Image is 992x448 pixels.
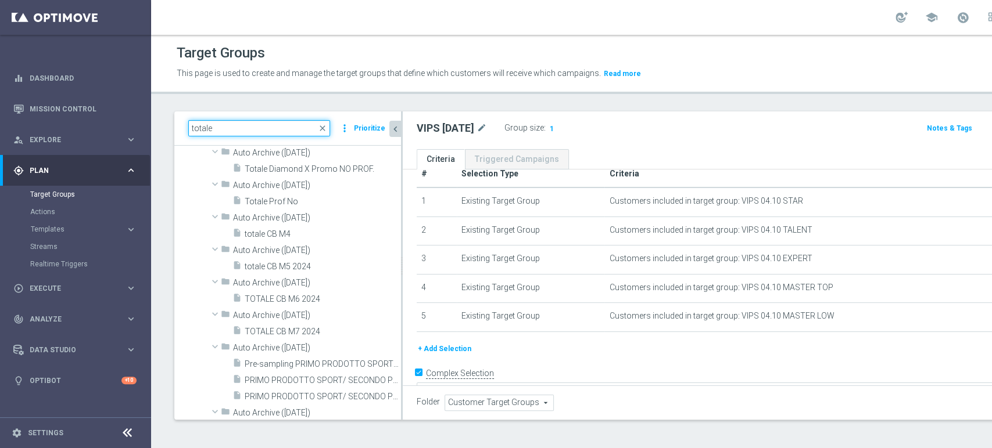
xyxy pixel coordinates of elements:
i: insert_drive_file [232,228,242,241]
td: Existing Target Group [457,274,604,303]
span: Auto Archive (2025-01-06) [233,408,401,418]
button: gps_fixed Plan keyboard_arrow_right [13,166,137,175]
button: Mission Control [13,104,137,114]
span: PRIMO PRODOTTO SPORT/ SECONDO PRODOTTO CASINO&#x27; INCIDENZA CASINO&#x27; SUL GGR TOTALE DI M06 ... [245,375,401,385]
div: Target Groups [30,186,150,203]
i: folder [221,212,230,225]
button: Templates keyboard_arrow_right [30,225,137,234]
td: 3 [417,245,457,274]
i: keyboard_arrow_right [126,134,137,145]
div: Streams [30,238,150,255]
div: Templates [30,221,150,238]
span: Plan [30,167,126,174]
span: Customers included in target group: VIPS 04.10 STAR [609,196,803,206]
span: TOTALE CB M6 2024 [245,294,401,304]
span: Analyze [30,316,126,323]
h2: VIPS [DATE] [417,121,474,135]
span: Data Studio [30,346,126,353]
span: 1 [549,124,555,135]
button: Read more [603,67,642,80]
i: insert_drive_file [232,261,242,274]
div: Explore [13,135,126,145]
a: Settings [28,429,63,436]
div: Execute [13,283,126,294]
span: close [318,124,327,133]
span: Criteria [609,169,639,178]
a: Dashboard [30,63,137,93]
a: Optibot [30,365,121,396]
span: Auto Archive (2024-07-23) [233,148,401,158]
span: Auto Archive (2025-01-05) [233,343,401,353]
button: Prioritize [352,121,387,136]
span: Pre-sampling PRIMO PRODOTTO SPORT/ SECONDO PRODOTTO CASINO&#x27; INCIDENZA CASINO&#x27; SUL GGR T... [245,359,401,369]
span: Customers included in target group: VIPS 04.10 EXPERT [609,254,812,263]
button: track_changes Analyze keyboard_arrow_right [13,315,137,324]
span: This page is used to create and manage the target groups that define which customers will receive... [177,68,601,78]
a: Triggered Campaigns [465,149,569,169]
i: play_circle_outline [13,283,24,294]
button: lightbulb Optibot +10 [13,376,137,385]
div: play_circle_outline Execute keyboard_arrow_right [13,284,137,293]
i: folder [221,309,230,323]
label: Group size [504,123,544,133]
i: chevron_left [390,124,401,135]
td: 2 [417,216,457,245]
span: Auto Archive (2024-12-30) [233,310,401,320]
i: insert_drive_file [232,358,242,371]
input: Quick find group or folder [188,120,330,136]
i: mode_edit [477,121,487,135]
span: TOTALE CB M7 2024 [245,327,401,337]
td: Existing Target Group [457,245,604,274]
span: Customers included in target group: VIPS 04.10 MASTER LOW [609,311,834,321]
button: Data Studio keyboard_arrow_right [13,345,137,355]
i: insert_drive_file [232,293,242,306]
td: 4 [417,274,457,303]
th: Selection Type [457,161,604,187]
i: insert_drive_file [232,374,242,388]
span: totale CB M5 2024 [245,262,401,272]
div: +10 [121,377,137,384]
i: folder [221,244,230,258]
span: Explore [30,136,126,143]
i: settings [12,428,22,438]
button: chevron_left [389,121,401,137]
td: Existing Target Group [457,216,604,245]
a: Streams [30,242,121,251]
i: equalizer [13,73,24,84]
i: keyboard_arrow_right [126,283,137,294]
button: equalizer Dashboard [13,74,137,83]
i: keyboard_arrow_right [126,344,137,355]
label: : [544,123,546,133]
i: track_changes [13,314,24,324]
button: + Add Selection [417,342,472,355]
a: Realtime Triggers [30,259,121,269]
div: Plan [13,165,126,176]
span: Totale Diamond X Promo NO PROF. [245,164,401,174]
div: Optibot [13,365,137,396]
h1: Target Groups [177,45,265,62]
button: person_search Explore keyboard_arrow_right [13,135,137,144]
div: Analyze [13,314,126,324]
i: folder [221,407,230,420]
i: insert_drive_file [232,326,242,339]
button: Notes & Tags [926,122,973,135]
a: Actions [30,207,121,216]
a: Criteria [417,149,465,169]
span: school [925,11,938,24]
span: Auto Archive (2024-11-03) [233,245,401,255]
div: Templates [31,226,126,233]
i: insert_drive_file [232,196,242,209]
td: 1 [417,187,457,216]
i: insert_drive_file [232,163,242,176]
div: Data Studio [13,345,126,355]
i: folder [221,147,230,160]
i: person_search [13,135,24,145]
i: keyboard_arrow_right [126,313,137,324]
td: Existing Target Group [457,187,604,216]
